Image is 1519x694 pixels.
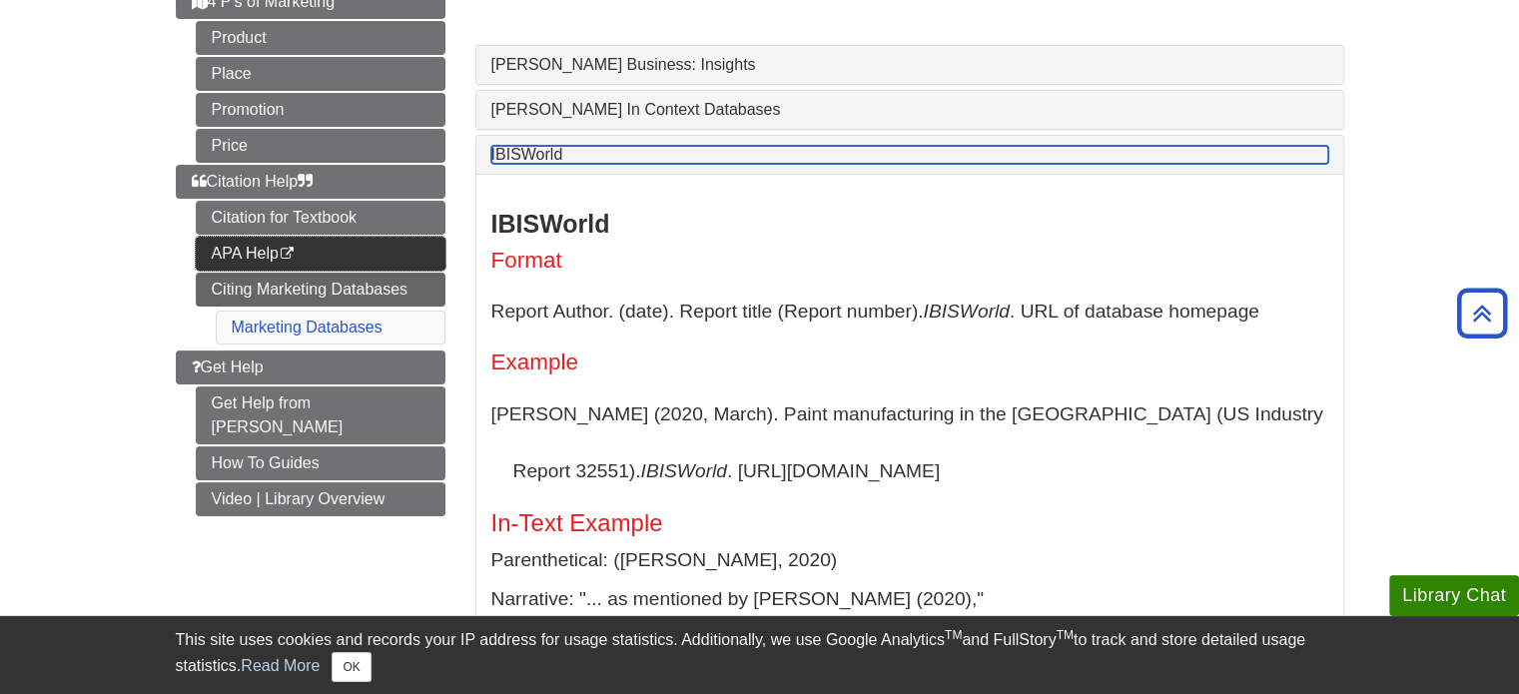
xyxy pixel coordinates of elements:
[196,201,445,235] a: Citation for Textbook
[176,165,445,199] a: Citation Help
[641,460,727,481] i: IBISWorld
[196,93,445,127] a: Promotion
[196,129,445,163] a: Price
[491,210,610,238] strong: IBISWorld
[491,249,1328,274] h4: Format
[241,657,320,674] a: Read More
[491,546,1328,575] p: Parenthetical: ([PERSON_NAME], 2020)
[176,350,445,384] a: Get Help
[491,283,1328,341] p: Report Author. (date). Report title (Report number). . URL of database homepage
[491,350,1328,375] h4: Example
[196,21,445,55] a: Product
[196,386,445,444] a: Get Help from [PERSON_NAME]
[232,319,382,336] a: Marketing Databases
[491,56,1328,74] a: [PERSON_NAME] Business: Insights
[491,385,1328,500] p: [PERSON_NAME] (2020, March). Paint manufacturing in the [GEOGRAPHIC_DATA] (US Industry Report 325...
[332,652,371,682] button: Close
[279,248,296,261] i: This link opens in a new window
[192,173,314,190] span: Citation Help
[1389,575,1519,616] button: Library Chat
[176,628,1344,682] div: This site uses cookies and records your IP address for usage statistics. Additionally, we use Goo...
[192,358,264,375] span: Get Help
[196,273,445,307] a: Citing Marketing Databases
[196,237,445,271] a: APA Help
[1057,628,1074,642] sup: TM
[491,146,1328,164] a: IBISWorld
[923,301,1009,322] i: IBISWorld
[1450,300,1514,327] a: Back to Top
[196,57,445,91] a: Place
[945,628,962,642] sup: TM
[196,446,445,480] a: How To Guides
[491,585,1328,614] p: Narrative: "... as mentioned by [PERSON_NAME] (2020),"
[491,510,1328,536] h5: In-Text Example
[491,101,1328,119] a: [PERSON_NAME] In Context Databases
[196,482,445,516] a: Video | Library Overview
